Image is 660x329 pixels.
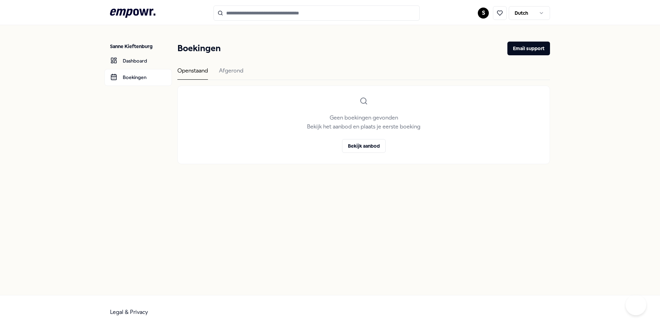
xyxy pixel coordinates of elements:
[507,42,550,55] button: Email support
[342,139,386,153] button: Bekijk aanbod
[110,309,148,315] a: Legal & Privacy
[213,5,420,21] input: Search for products, categories or subcategories
[478,8,489,19] button: S
[104,53,172,69] a: Dashboard
[177,66,208,80] div: Openstaand
[104,69,172,86] a: Boekingen
[307,113,420,131] p: Geen boekingen gevonden Bekijk het aanbod en plaats je eerste boeking
[110,43,172,50] p: Sanne Kieftenburg
[219,66,243,80] div: Afgerond
[177,42,221,55] h1: Boekingen
[626,295,646,315] iframe: Help Scout Beacon - Open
